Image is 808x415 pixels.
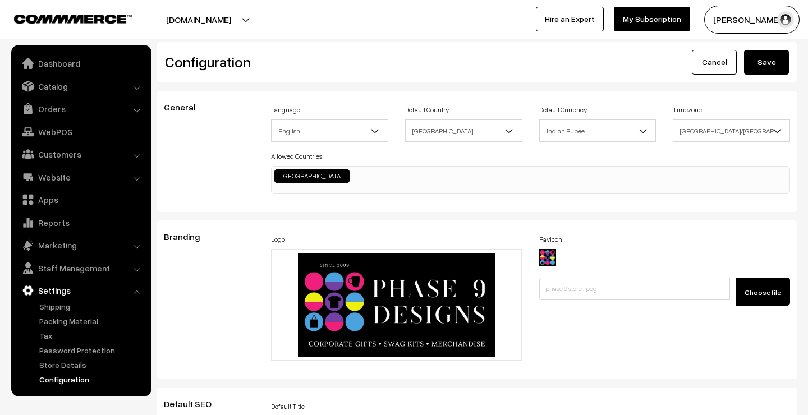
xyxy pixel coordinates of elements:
[14,235,148,255] a: Marketing
[271,151,322,162] label: Allowed Countries
[673,121,789,141] span: Asia/Kolkata
[539,119,656,142] span: Indian Rupee
[405,105,449,115] label: Default Country
[36,344,148,356] a: Password Protection
[164,102,209,113] span: General
[274,169,350,183] li: India
[14,144,148,164] a: Customers
[673,119,790,142] span: Asia/Kolkata
[164,398,225,409] span: Default SEO
[164,231,213,242] span: Branding
[14,280,148,301] a: Settings
[14,122,148,142] a: WebPOS
[614,7,690,31] a: My Subscription
[36,315,148,327] a: Packing Material
[14,167,148,187] a: Website
[539,105,587,115] label: Default Currency
[165,53,469,71] h2: Configuration
[539,249,556,266] img: 17073061761996phase-9-store.jpeg
[127,6,270,34] button: [DOMAIN_NAME]
[540,121,656,141] span: Indian Rupee
[14,213,148,233] a: Reports
[539,278,731,300] input: phase 9 store .jpeg
[271,119,388,142] span: English
[539,234,562,245] label: Favicon
[36,301,148,312] a: Shipping
[14,76,148,96] a: Catalog
[271,402,305,412] label: Default Title
[14,53,148,73] a: Dashboard
[14,15,132,23] img: COMMMERCE
[271,234,285,245] label: Logo
[777,11,794,28] img: user
[704,6,800,34] button: [PERSON_NAME]
[36,359,148,371] a: Store Details
[36,374,148,385] a: Configuration
[406,121,522,141] span: India
[271,105,300,115] label: Language
[745,288,781,297] span: Choose file
[36,330,148,342] a: Tax
[405,119,522,142] span: India
[673,105,702,115] label: Timezone
[14,258,148,278] a: Staff Management
[14,190,148,210] a: Apps
[536,7,604,31] a: Hire an Expert
[692,50,737,75] a: Cancel
[744,50,789,75] button: Save
[272,121,388,141] span: English
[14,99,148,119] a: Orders
[14,11,112,25] a: COMMMERCE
